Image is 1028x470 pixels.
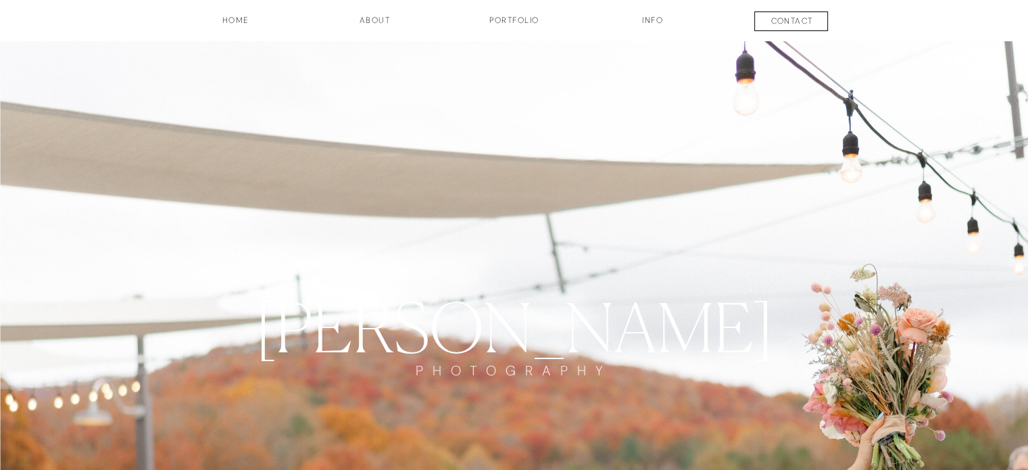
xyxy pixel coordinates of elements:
a: INFO [619,14,687,37]
a: HOME [186,14,286,37]
a: Portfolio [464,14,564,37]
a: about [341,14,409,37]
a: PHOTOGRAPHY [399,362,629,404]
a: contact [742,15,842,31]
a: [PERSON_NAME] [203,287,827,362]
